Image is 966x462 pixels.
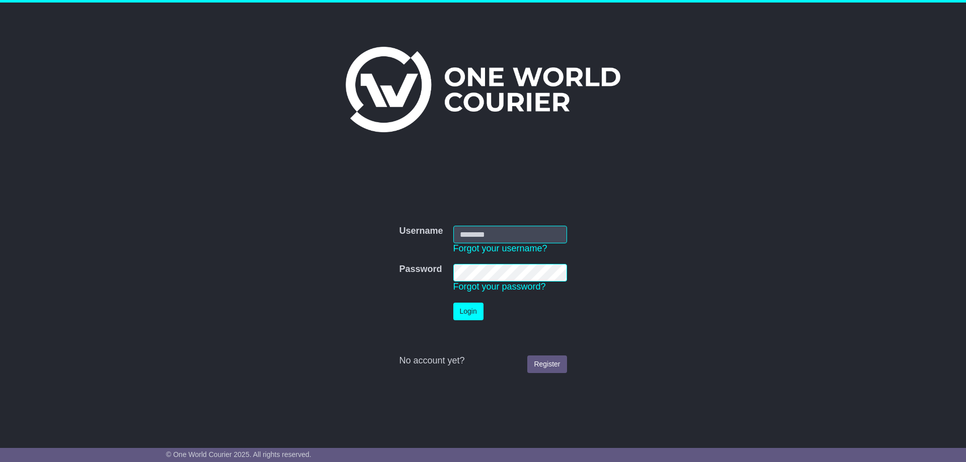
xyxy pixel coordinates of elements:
a: Forgot your password? [453,282,546,292]
a: Register [527,355,567,373]
label: Username [399,226,443,237]
div: No account yet? [399,355,567,366]
label: Password [399,264,442,275]
span: © One World Courier 2025. All rights reserved. [166,450,311,458]
img: One World [346,47,620,132]
a: Forgot your username? [453,243,547,253]
button: Login [453,303,484,320]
